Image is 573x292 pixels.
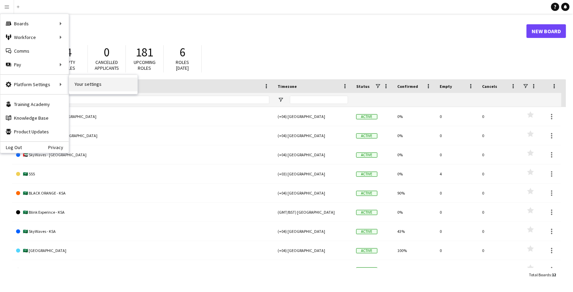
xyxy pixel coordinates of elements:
span: Timezone [278,84,297,89]
div: (+04) [GEOGRAPHIC_DATA] [274,260,352,279]
div: 0 [436,241,478,260]
a: Your settings [69,78,137,91]
div: (+03) [GEOGRAPHIC_DATA] [274,164,352,183]
span: Upcoming roles [134,59,156,71]
a: Comms [0,44,69,58]
a: 🇸🇦 SkyWaves - KSA [16,222,269,241]
span: Empty [440,84,452,89]
div: 0% [393,126,436,145]
div: : [529,268,556,281]
div: 0 [478,241,520,260]
span: Status [356,84,370,89]
div: 0% [393,203,436,222]
div: (+04) [GEOGRAPHIC_DATA] [274,241,352,260]
a: Training Academy [0,97,69,111]
span: Active [356,210,377,215]
a: 🇸🇦 [GEOGRAPHIC_DATA] [16,241,269,260]
div: 0 [478,260,520,279]
span: 0 [104,45,110,60]
div: 0 [436,203,478,222]
div: Workforce [0,30,69,44]
a: 🇸🇦 Blink Experince - KSA [16,203,269,222]
div: (+04) [GEOGRAPHIC_DATA] [274,222,352,241]
div: 100% [393,241,436,260]
span: Active [356,248,377,253]
div: 0 [436,260,478,279]
div: 0 [478,145,520,164]
a: Knowledge Base [0,111,69,125]
a: New Board [527,24,566,38]
h1: Boards [12,26,527,36]
div: Platform Settings [0,78,69,91]
div: (GMT/BST) [GEOGRAPHIC_DATA] [274,203,352,222]
span: Active [356,267,377,273]
div: Boards [0,17,69,30]
div: 4 [436,164,478,183]
div: 0 [478,107,520,126]
a: 🇦🇪 Blink Experience - [GEOGRAPHIC_DATA] [16,126,269,145]
div: 43% [393,222,436,241]
span: Cancels [482,84,497,89]
div: 0% [393,145,436,164]
span: 181 [136,45,154,60]
div: 90% [393,184,436,202]
div: 0 [436,222,478,241]
a: Log Out [0,145,22,150]
div: Pay [0,58,69,71]
span: Active [356,114,377,119]
div: 0 [478,164,520,183]
a: 🇦🇪 SkyWaves - [GEOGRAPHIC_DATA] [16,145,269,164]
a: Diriyah [16,260,269,279]
div: 0 [436,107,478,126]
div: 0 [478,222,520,241]
a: Product Updates [0,125,69,138]
a: 🇸🇦 BLACK ORANGE - KSA [16,184,269,203]
span: Active [356,172,377,177]
input: Timezone Filter Input [290,96,348,104]
span: Active [356,229,377,234]
a: 🇸🇦 555 [16,164,269,184]
span: Active [356,152,377,158]
span: Total Boards [529,272,551,277]
div: 0 [478,203,520,222]
div: (+04) [GEOGRAPHIC_DATA] [274,184,352,202]
span: 12 [552,272,556,277]
div: 0 [436,145,478,164]
span: Confirmed [397,84,418,89]
div: (+04) [GEOGRAPHIC_DATA] [274,145,352,164]
div: 0 [436,126,478,145]
a: 🇦🇪 BLACK ORANGE - [GEOGRAPHIC_DATA] [16,107,269,126]
div: 0% [393,107,436,126]
div: (+04) [GEOGRAPHIC_DATA] [274,107,352,126]
span: Cancelled applicants [95,59,119,71]
div: 0% [393,164,436,183]
div: (+04) [GEOGRAPHIC_DATA] [274,126,352,145]
span: Active [356,133,377,138]
div: 0 [478,184,520,202]
div: 0 [436,184,478,202]
div: 0 [478,126,520,145]
button: Open Filter Menu [278,97,284,103]
span: Roles [DATE] [176,59,189,71]
a: Privacy [48,145,69,150]
span: Active [356,191,377,196]
span: 6 [180,45,186,60]
input: Board name Filter Input [28,96,269,104]
div: 0% [393,260,436,279]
